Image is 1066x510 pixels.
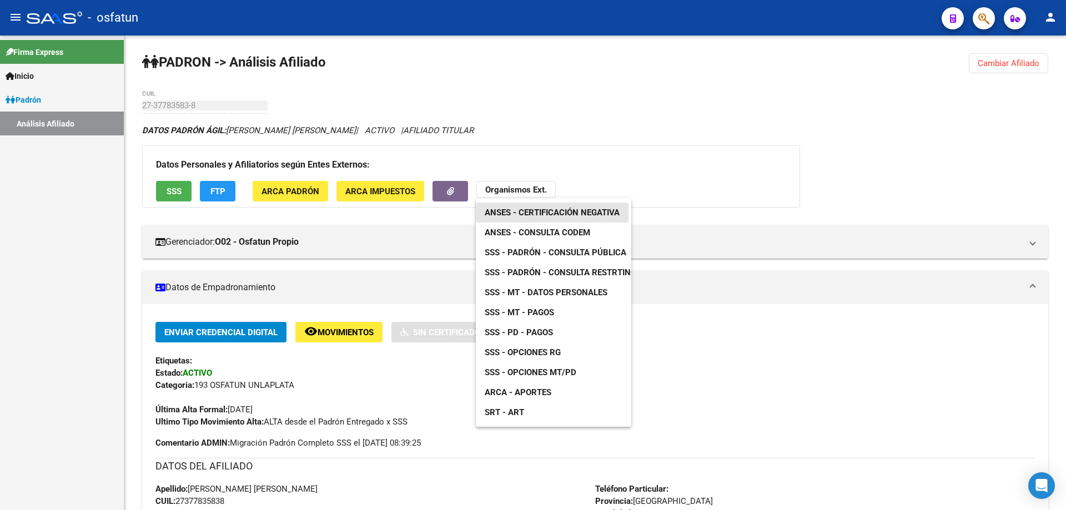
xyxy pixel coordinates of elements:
[476,302,563,322] a: SSS - MT - Pagos
[485,248,626,257] span: SSS - Padrón - Consulta Pública
[476,282,616,302] a: SSS - MT - Datos Personales
[476,362,585,382] a: SSS - Opciones MT/PD
[485,208,620,218] span: ANSES - Certificación Negativa
[485,307,554,317] span: SSS - MT - Pagos
[485,327,553,337] span: SSS - PD - Pagos
[485,228,590,238] span: ANSES - Consulta CODEM
[476,402,631,422] a: SRT - ART
[485,267,650,277] span: SSS - Padrón - Consulta Restrtingida
[476,262,658,282] a: SSS - Padrón - Consulta Restrtingida
[485,367,576,377] span: SSS - Opciones MT/PD
[1028,472,1055,499] div: Open Intercom Messenger
[476,243,635,262] a: SSS - Padrón - Consulta Pública
[476,382,560,402] a: ARCA - Aportes
[485,387,551,397] span: ARCA - Aportes
[485,407,524,417] span: SRT - ART
[476,322,562,342] a: SSS - PD - Pagos
[476,223,599,243] a: ANSES - Consulta CODEM
[485,347,561,357] span: SSS - Opciones RG
[485,287,607,297] span: SSS - MT - Datos Personales
[476,203,628,223] a: ANSES - Certificación Negativa
[476,342,570,362] a: SSS - Opciones RG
